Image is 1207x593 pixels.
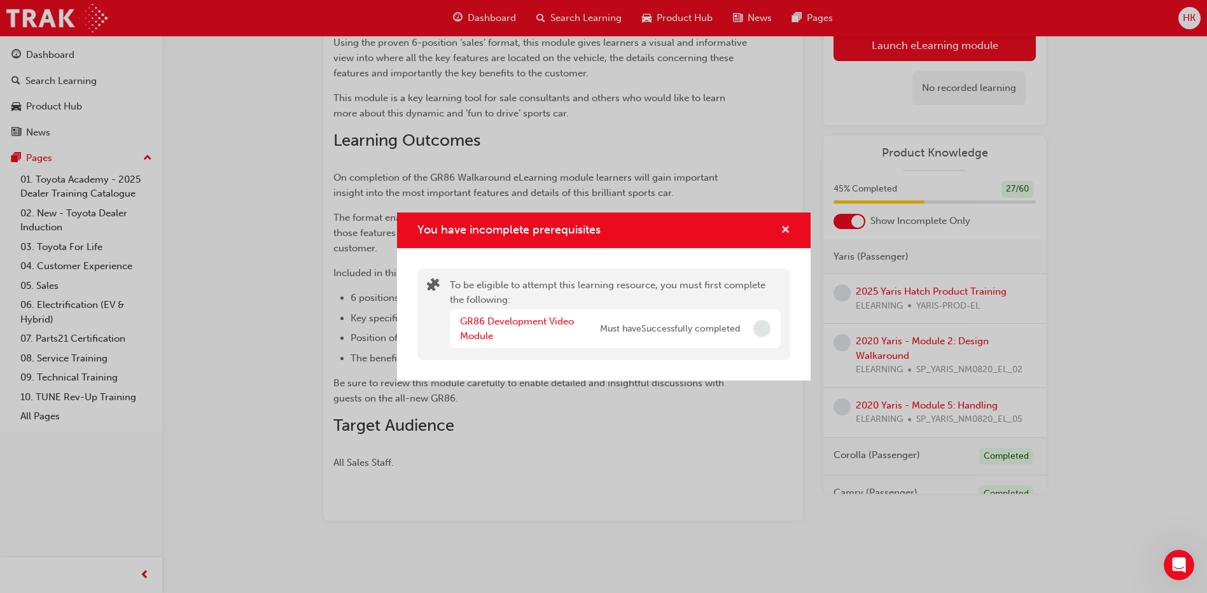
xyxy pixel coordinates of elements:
[753,320,771,337] span: Incomplete
[460,316,574,342] a: GR86 Development Video Module
[781,225,790,237] span: cross-icon
[1164,550,1194,580] iframe: Intercom live chat
[781,223,790,239] button: cross-icon
[417,223,601,237] span: You have incomplete prerequisites
[427,279,440,294] span: puzzle-icon
[397,213,811,381] div: You have incomplete prerequisites
[450,278,781,351] div: To be eligible to attempt this learning resource, you must first complete the following:
[600,322,740,337] span: Must have Successfully completed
